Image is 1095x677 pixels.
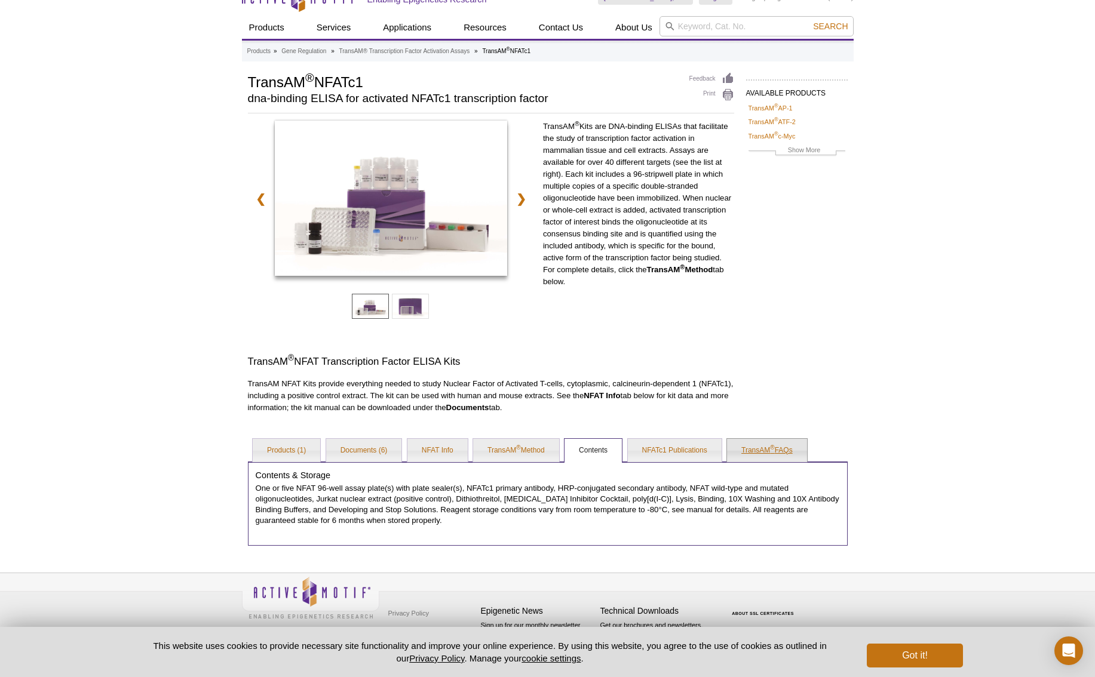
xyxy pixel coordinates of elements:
[339,46,470,57] a: TransAM® Transcription Factor Activation Assays
[689,88,734,101] a: Print
[288,353,294,363] sup: ®
[481,620,594,661] p: Sign up for our monthly newsletter highlighting recent publications in the field of epigenetics.
[242,573,379,621] img: Active Motif,
[309,16,358,39] a: Services
[248,185,274,213] a: ❮
[253,439,320,463] a: Products (1)
[720,594,809,620] table: Click to Verify - This site chose Symantec SSL for secure e-commerce and confidential communicati...
[248,72,677,90] h1: TransAM NFATc1
[248,93,677,104] h2: dna-binding ELISA for activated NFATc1 transcription factor
[660,16,854,36] input: Keyword, Cat. No.
[242,16,292,39] a: Products
[749,144,845,158] a: Show More
[680,263,685,270] sup: ®
[508,185,534,213] a: ❯
[507,46,510,52] sup: ®
[473,439,559,463] a: TransAM®Method
[628,439,722,463] a: NFATc1 Publications
[543,121,734,288] p: TransAM Kits are DNA-binding ELISAs that facilitate the study of transcription factor activation ...
[385,604,432,622] a: Privacy Policy
[481,606,594,616] h4: Epigenetic News
[532,16,590,39] a: Contact Us
[809,21,851,32] button: Search
[275,121,507,276] img: TransAM NFATc1 Kit
[522,653,581,663] button: cookie settings
[1054,636,1083,665] div: Open Intercom Messenger
[331,48,335,54] li: »
[746,79,848,101] h2: AVAILABLE PRODUCTS
[575,120,579,127] sup: ®
[446,403,489,412] strong: Documents
[774,117,778,123] sup: ®
[409,653,464,663] a: Privacy Policy
[689,72,734,85] a: Feedback
[813,21,848,31] span: Search
[774,131,778,137] sup: ®
[608,16,660,39] a: About Us
[600,620,714,651] p: Get our brochures and newsletters, or request them by mail.
[281,46,326,57] a: Gene Regulation
[749,131,796,141] a: TransAM®c-Myc
[256,470,840,481] h4: Contents & Storage
[305,71,314,84] sup: ®
[774,103,778,109] sup: ®
[584,391,620,400] strong: NFAT Info
[770,444,774,451] sup: ®
[516,444,520,451] sup: ®
[749,116,796,127] a: TransAM®ATF-2
[407,439,468,463] a: NFAT Info
[732,611,794,616] a: ABOUT SSL CERTIFICATES
[326,439,402,463] a: Documents (6)
[248,378,734,414] p: TransAM NFAT Kits provide everything needed to study Nuclear Factor of Activated T-cells, cytopla...
[248,355,734,369] h3: TransAM NFAT Transcription Factor ELISA Kits
[867,644,962,667] button: Got it!
[456,16,514,39] a: Resources
[474,48,478,54] li: »
[133,639,848,664] p: This website uses cookies to provide necessary site functionality and improve your online experie...
[749,103,793,113] a: TransAM®AP-1
[647,265,713,274] strong: TransAM Method
[600,606,714,616] h4: Technical Downloads
[482,48,530,54] li: TransAM NFATc1
[275,121,507,279] a: TransAM NFATc1 Kit
[376,16,438,39] a: Applications
[274,48,277,54] li: »
[385,622,448,640] a: Terms & Conditions
[565,439,622,463] a: Contents
[727,439,807,463] a: TransAM®FAQs
[247,46,271,57] a: Products
[256,483,840,526] p: One or five NFAT 96-well assay plate(s) with plate sealer(s), NFATc1 primary antibody, HRP-conjug...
